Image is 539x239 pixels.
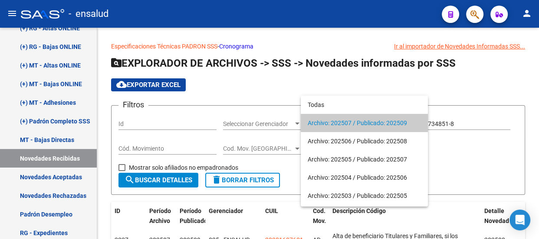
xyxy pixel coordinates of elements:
span: Archivo: 202502 / Publicado: 202504 [308,205,421,223]
span: Archivo: 202504 / Publicado: 202506 [308,168,421,187]
span: Archivo: 202505 / Publicado: 202507 [308,150,421,168]
span: Archivo: 202507 / Publicado: 202509 [308,114,421,132]
span: Archivo: 202506 / Publicado: 202508 [308,132,421,150]
span: Archivo: 202503 / Publicado: 202505 [308,187,421,205]
span: Todas [308,96,421,114]
div: Open Intercom Messenger [509,210,530,230]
